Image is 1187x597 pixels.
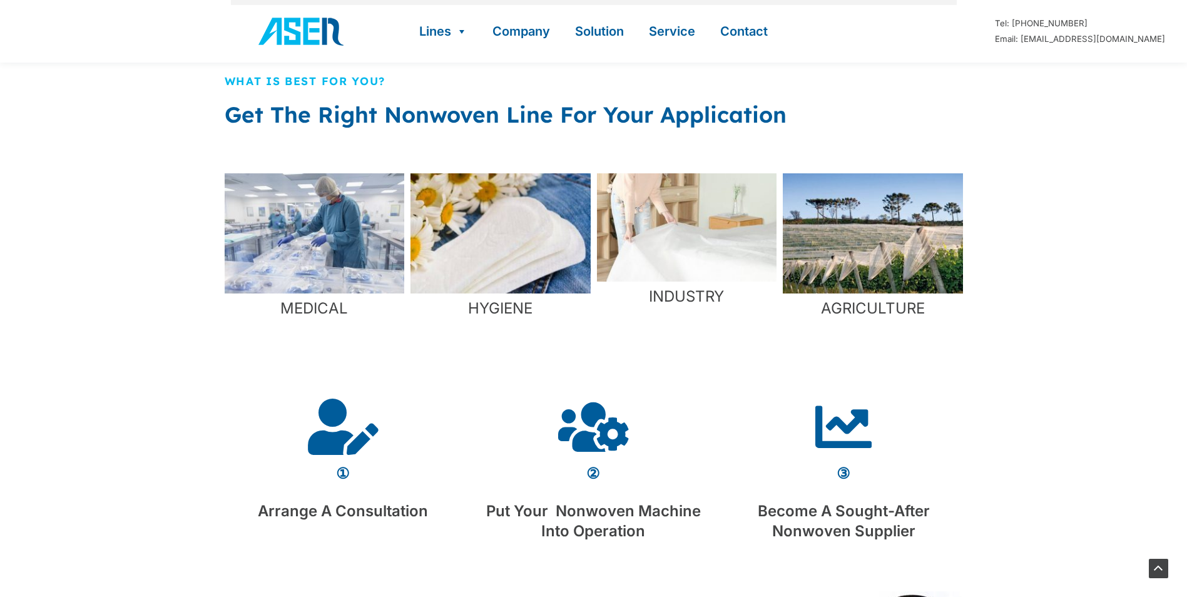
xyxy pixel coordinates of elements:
figcaption: HYGIENE [410,293,591,324]
div: 2 / 4 [410,173,591,324]
p: Put your nonwoven machine into operation [474,501,712,540]
a: Nonwoven Machine For IndustryINDUSTRY [597,173,777,312]
figcaption: INDUSTRY [597,282,777,312]
a: Tel: [PHONE_NUMBER] [995,18,1088,28]
p: ① [225,473,462,474]
img: ss spunbond non woven fabric machine 4 with ASEN Nonwoven Machine [597,173,777,282]
a: Email: [EMAIL_ADDRESS][DOMAIN_NAME] [995,34,1165,44]
div: 4 / 4 [783,173,963,324]
p: Arrange a consultation [225,501,462,521]
figcaption: MEDICAL [225,293,405,324]
img: ss spunbond non woven fabric machine 3 with ASEN Nonwoven Machine [410,173,591,293]
div: 3 / 4 [597,173,777,312]
p: Become a sought-after nonwoven supplier [725,501,962,540]
p: ③ [725,473,962,474]
h2: What is best for you? [225,74,963,88]
a: AGRICULTUREAGRICULTURE [783,173,963,324]
figcaption: AGRICULTURE [783,293,963,324]
p: ② [474,473,712,474]
img: ss spunbond non woven fabric machine 2 with ASEN Nonwoven Machine [225,173,405,293]
img: ss spunbond non woven fabric machine 5 with ASEN Nonwoven Machine [783,173,963,293]
a: asen non woven machine for hygiene applicationsHYGIENE [410,173,591,324]
a: MEDICALMEDICAL [225,173,405,324]
a: ASEN Nonwoven Machinery [255,24,347,36]
div: 1 / 4 [225,173,405,324]
div: 幻灯片 | 水平滚动：左箭头和右箭头 [225,142,963,324]
h2: Get the right nonwoven line for your application [225,101,963,130]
